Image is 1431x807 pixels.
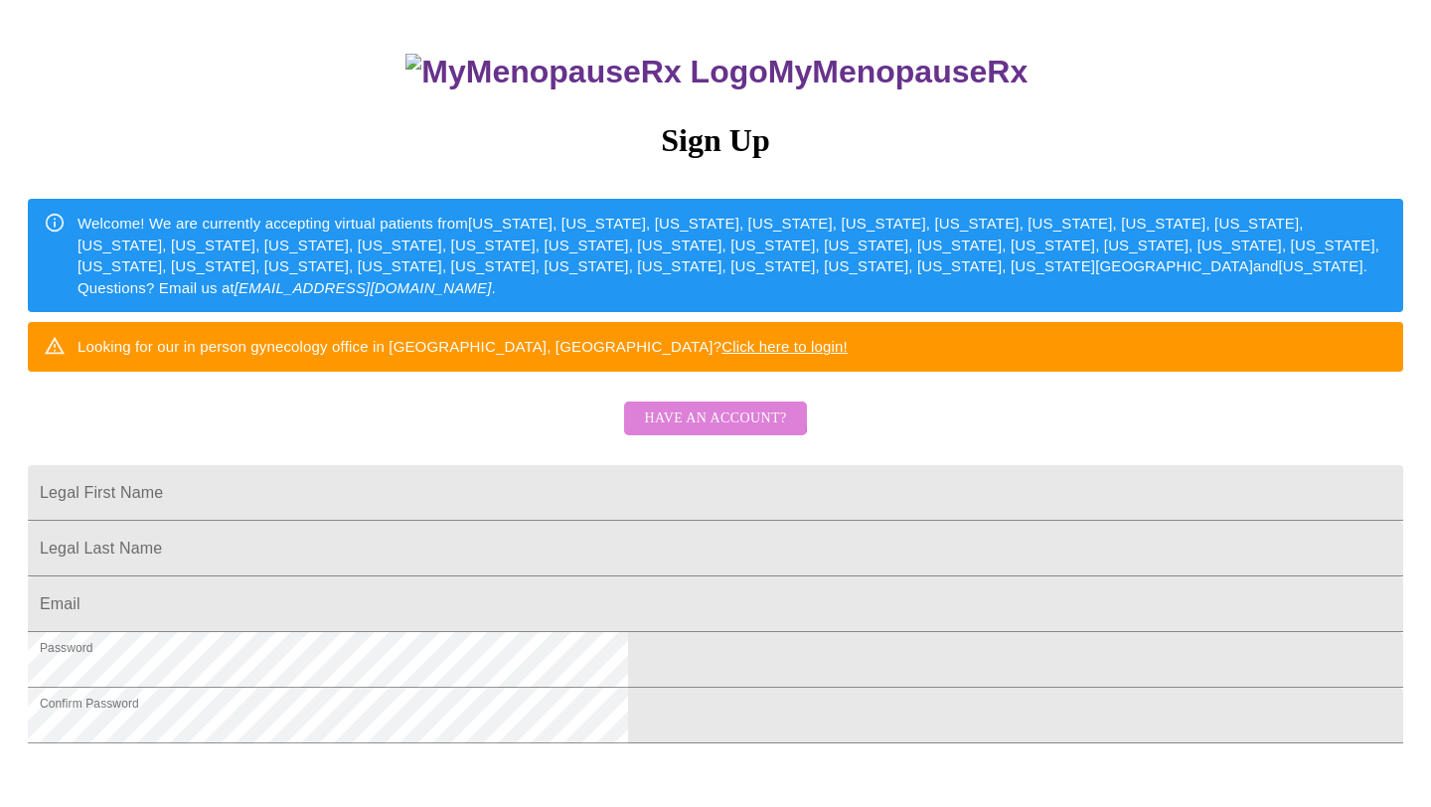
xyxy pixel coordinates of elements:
[235,279,492,296] em: [EMAIL_ADDRESS][DOMAIN_NAME]
[28,122,1403,159] h3: Sign Up
[78,205,1387,306] div: Welcome! We are currently accepting virtual patients from [US_STATE], [US_STATE], [US_STATE], [US...
[78,328,848,365] div: Looking for our in person gynecology office in [GEOGRAPHIC_DATA], [GEOGRAPHIC_DATA]?
[31,54,1404,90] h3: MyMenopauseRx
[624,402,806,436] button: Have an account?
[405,54,767,90] img: MyMenopauseRx Logo
[644,406,786,431] span: Have an account?
[619,423,811,440] a: Have an account?
[721,338,848,355] a: Click here to login!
